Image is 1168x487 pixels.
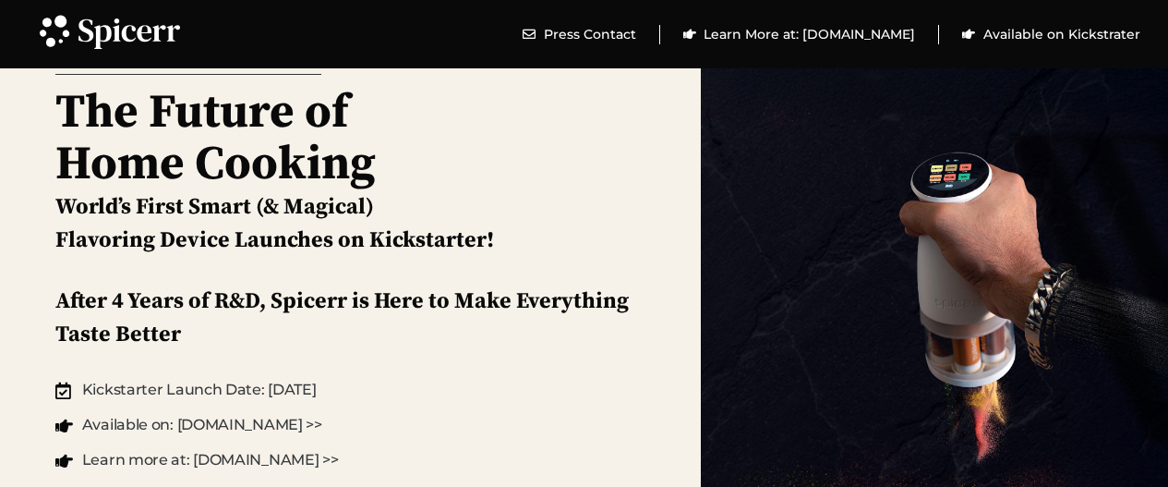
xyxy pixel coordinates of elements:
h2: After 4 Years of R&D, Spicerr is Here to Make Everything Taste Better [55,285,645,351]
span: Available on Kickstrater [979,25,1140,44]
a: Available on: [DOMAIN_NAME] >> [55,414,467,436]
span: Learn more at: [DOMAIN_NAME] >> [78,449,339,471]
a: Learn more at: [DOMAIN_NAME] >> [55,449,467,471]
span: Press Contact [539,25,636,44]
h1: The Future of Home Cooking [55,87,445,190]
span: Available on: [DOMAIN_NAME] >> [78,414,322,436]
a: Available on Kickstrater [962,25,1140,44]
span: Kickstarter Launch Date: [DATE] [78,379,317,401]
span: Learn More at: [DOMAIN_NAME] [699,25,915,44]
a: Learn More at: [DOMAIN_NAME] [683,25,916,44]
a: Press Contact [523,25,636,44]
h2: World’s First Smart (& Magical) Flavoring Device Launches on Kickstarter! [55,190,494,257]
